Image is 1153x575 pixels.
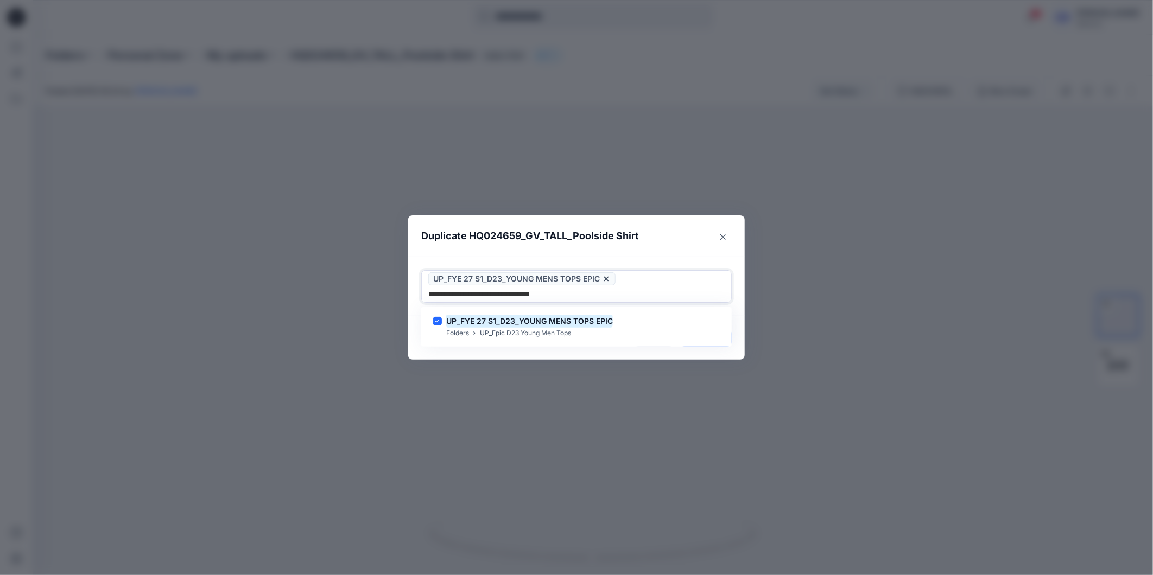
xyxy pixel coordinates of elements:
[480,328,571,339] p: UP_Epic D23 Young Men Tops
[446,328,469,339] p: Folders
[714,228,732,246] button: Close
[433,272,600,285] span: UP_FYE 27 S1_D23_YOUNG MENS TOPS EPIC
[446,314,613,328] mark: UP_FYE 27 S1_D23_YOUNG MENS TOPS EPIC
[421,228,639,244] p: Duplicate HQ024659_GV_TALL_Poolside Shirt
